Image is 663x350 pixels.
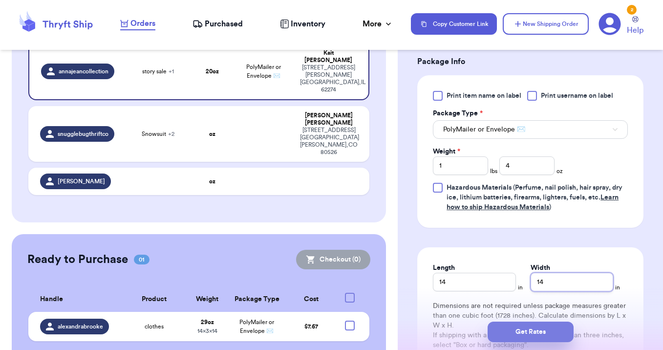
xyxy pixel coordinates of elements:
[206,68,219,74] strong: 20 oz
[599,13,621,35] a: 2
[130,18,155,29] span: Orders
[296,250,370,269] button: Checkout (0)
[300,112,357,127] div: [PERSON_NAME] [PERSON_NAME]
[531,263,550,273] label: Width
[433,301,628,350] div: Dimensions are not required unless package measures greater than one cubic foot (1728 inches). Ca...
[145,323,164,330] span: clothes
[192,18,243,30] a: Purchased
[503,13,589,35] button: New Shipping Order
[227,287,287,312] th: Package Type
[433,147,460,156] label: Weight
[209,131,215,137] strong: oz
[246,64,281,79] span: PolyMailer or Envelope ✉️
[142,130,174,138] span: Snowsuit
[447,91,521,101] span: Print item name on label
[286,287,336,312] th: Cost
[134,255,150,264] span: 01
[168,131,174,137] span: + 2
[209,178,215,184] strong: oz
[417,56,643,67] h3: Package Info
[490,167,497,175] span: lbs
[541,91,613,101] span: Print username on label
[488,322,574,342] button: Get Rates
[291,18,325,30] span: Inventory
[627,16,643,36] a: Help
[40,294,63,305] span: Handle
[187,287,227,312] th: Weight
[300,64,356,93] div: [STREET_ADDRESS][PERSON_NAME] [GEOGRAPHIC_DATA] , IL 62274
[197,328,217,334] span: 14 x 3 x 14
[201,319,214,325] strong: 29 oz
[447,184,512,191] span: Hazardous Materials
[304,324,318,329] span: $ 7.67
[433,109,483,118] label: Package Type
[280,18,325,30] a: Inventory
[443,125,525,134] span: PolyMailer or Envelope ✉️
[58,130,108,138] span: snugglebugthriftco
[627,24,643,36] span: Help
[121,287,187,312] th: Product
[169,68,174,74] span: + 1
[59,67,108,75] span: annajeancollection
[120,18,155,30] a: Orders
[239,319,274,334] span: PolyMailer or Envelope ✉️
[205,18,243,30] span: Purchased
[27,252,128,267] h2: Ready to Purchase
[433,263,455,273] label: Length
[556,167,563,175] span: oz
[58,323,103,330] span: alexandrabrooke
[447,184,622,211] span: (Perfume, nail polish, hair spray, dry ice, lithium batteries, firearms, lighters, fuels, etc. )
[433,120,628,139] button: PolyMailer or Envelope ✉️
[142,67,174,75] span: story sale
[58,177,105,185] span: [PERSON_NAME]
[518,284,523,291] span: in
[363,18,393,30] div: More
[300,127,357,156] div: [STREET_ADDRESS] [GEOGRAPHIC_DATA][PERSON_NAME] , CO 80526
[411,13,497,35] button: Copy Customer Link
[300,49,356,64] div: Kait [PERSON_NAME]
[627,5,637,15] div: 2
[615,284,620,291] span: in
